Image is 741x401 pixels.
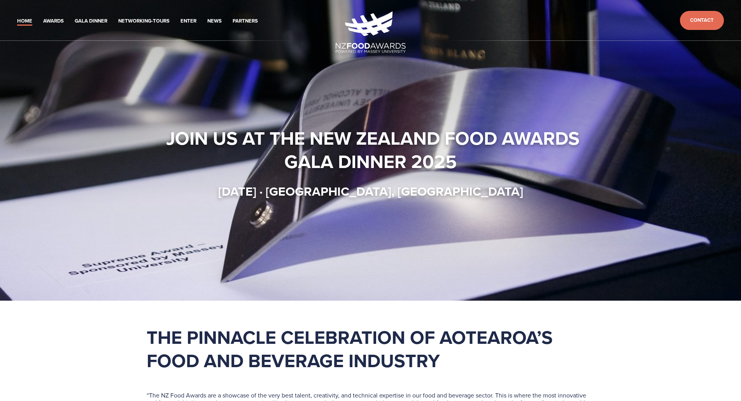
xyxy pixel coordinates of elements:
a: News [207,17,222,26]
a: Gala Dinner [75,17,107,26]
strong: Join us at the New Zealand Food Awards Gala Dinner 2025 [166,124,584,175]
a: Networking-Tours [118,17,170,26]
a: Enter [180,17,196,26]
strong: [DATE] · [GEOGRAPHIC_DATA], [GEOGRAPHIC_DATA] [218,182,523,200]
a: Home [17,17,32,26]
a: Contact [680,11,724,30]
a: Awards [43,17,64,26]
span: “ [147,391,149,399]
a: Partners [233,17,258,26]
h1: The pinnacle celebration of Aotearoa’s food and beverage industry [147,326,595,372]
